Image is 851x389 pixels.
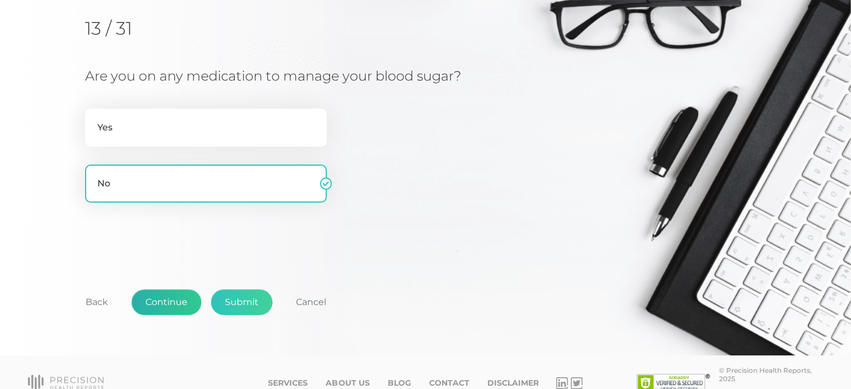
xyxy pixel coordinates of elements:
[85,109,327,147] label: Yes
[131,289,201,315] button: Continue
[268,378,308,388] a: Services
[72,289,122,315] button: Back
[429,378,469,388] a: Contact
[487,378,538,388] a: Disclaimer
[211,289,272,315] button: Submit
[85,18,200,39] h2: 13 / 31
[85,68,493,85] h3: Are you on any medication to manage your blood sugar?
[326,378,369,388] a: About Us
[719,366,823,383] div: © Precision Health Reports, 2025
[85,165,327,203] label: No
[282,289,340,315] button: Cancel
[387,378,411,388] a: Blog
